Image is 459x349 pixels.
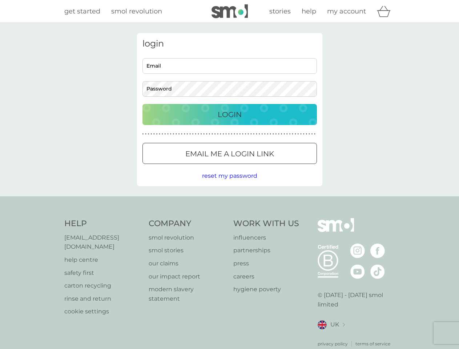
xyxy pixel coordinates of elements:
[233,233,299,242] a: influencers
[153,132,155,136] p: ●
[162,132,163,136] p: ●
[64,6,100,17] a: get started
[187,132,188,136] p: ●
[149,272,226,281] a: our impact report
[270,132,271,136] p: ●
[237,132,238,136] p: ●
[149,233,226,242] a: smol revolution
[202,171,257,181] button: reset my password
[142,143,317,164] button: Email me a login link
[233,285,299,294] a: hygiene poverty
[343,323,345,327] img: select a new location
[370,244,385,258] img: visit the smol Facebook page
[233,218,299,229] h4: Work With Us
[64,268,142,278] a: safety first
[306,132,307,136] p: ●
[218,109,242,120] p: Login
[142,104,317,125] button: Login
[149,259,226,268] a: our claims
[64,294,142,304] a: rinse and return
[314,132,315,136] p: ●
[281,132,282,136] p: ●
[64,307,142,316] p: cookie settings
[178,132,180,136] p: ●
[295,132,296,136] p: ●
[223,132,224,136] p: ●
[64,218,142,229] h4: Help
[149,285,226,303] a: modern slavery statement
[242,132,243,136] p: ●
[185,148,274,160] p: Email me a login link
[259,132,260,136] p: ●
[220,132,221,136] p: ●
[64,255,142,265] a: help centre
[233,272,299,281] p: careers
[111,6,162,17] a: smol revolution
[206,132,208,136] p: ●
[267,132,269,136] p: ●
[156,132,158,136] p: ●
[228,132,230,136] p: ●
[350,244,365,258] img: visit the smol Instagram page
[286,132,288,136] p: ●
[289,132,291,136] p: ●
[318,290,395,309] p: © [DATE] - [DATE] smol limited
[209,132,210,136] p: ●
[214,132,216,136] p: ●
[142,39,317,49] h3: login
[170,132,172,136] p: ●
[355,340,390,347] a: terms of service
[256,132,257,136] p: ●
[300,132,302,136] p: ●
[377,4,395,19] div: basket
[165,132,166,136] p: ●
[250,132,252,136] p: ●
[149,246,226,255] a: smol stories
[239,132,241,136] p: ●
[198,132,199,136] p: ●
[64,233,142,252] a: [EMAIL_ADDRESS][DOMAIN_NAME]
[167,132,169,136] p: ●
[148,132,149,136] p: ●
[350,264,365,279] img: visit the smol Youtube page
[181,132,182,136] p: ●
[233,246,299,255] a: partnerships
[231,132,233,136] p: ●
[264,132,266,136] p: ●
[159,132,160,136] p: ●
[311,132,313,136] p: ●
[111,7,162,15] span: smol revolution
[278,132,279,136] p: ●
[269,7,291,15] span: stories
[64,7,100,15] span: get started
[283,132,285,136] p: ●
[273,132,274,136] p: ●
[150,132,152,136] p: ●
[318,340,348,347] p: privacy policy
[253,132,255,136] p: ●
[202,172,257,179] span: reset my password
[302,6,316,17] a: help
[176,132,177,136] p: ●
[309,132,310,136] p: ●
[173,132,174,136] p: ●
[212,4,248,18] img: smol
[184,132,185,136] p: ●
[330,320,339,329] span: UK
[233,259,299,268] a: press
[64,281,142,290] a: carton recycling
[195,132,196,136] p: ●
[370,264,385,279] img: visit the smol Tiktok page
[318,320,327,329] img: UK flag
